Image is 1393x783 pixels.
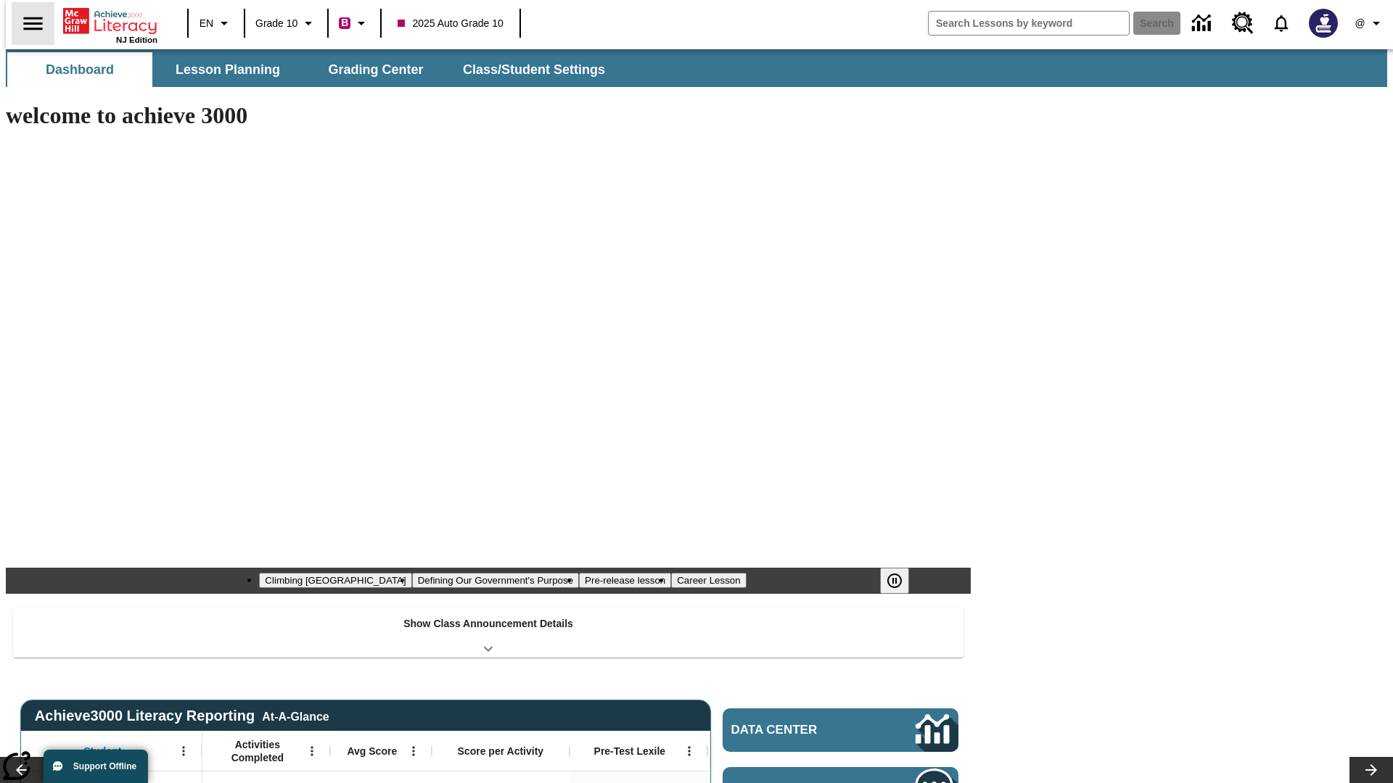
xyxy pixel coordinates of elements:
span: Activities Completed [210,738,305,764]
span: 2025 Auto Grade 10 [398,16,503,31]
button: Lesson carousel, Next [1349,757,1393,783]
a: Data Center [723,708,958,752]
div: Show Class Announcement Details [13,608,963,658]
button: Select a new avatar [1300,4,1347,42]
div: At-A-Glance [262,708,329,724]
span: @ [1355,16,1365,31]
button: Slide 2 Defining Our Government's Purpose [412,573,579,588]
button: Open Menu [403,740,424,762]
button: Slide 3 Pre-release lesson [579,573,671,588]
span: EN [200,16,213,31]
a: Resource Center, Will open in new tab [1223,4,1262,43]
button: Profile/Settings [1347,10,1393,36]
button: Pause [880,568,909,594]
button: Support Offline [44,750,148,783]
button: Slide 4 Career Lesson [671,573,746,588]
button: Open Menu [173,740,194,762]
h1: welcome to achieve 3000 [6,102,971,129]
span: Pre-Test Lexile [594,745,666,758]
div: Pause [880,568,924,594]
a: Home [63,7,157,36]
button: Grading Center [303,52,448,87]
span: B [341,14,348,32]
button: Open Menu [678,740,700,762]
span: Data Center [731,723,867,737]
span: NJ Edition [116,36,157,44]
span: Support Offline [73,761,136,771]
a: Data Center [1183,4,1223,43]
span: Student [83,745,121,758]
img: Avatar [1309,9,1338,38]
button: Language: EN, Select a language [193,10,239,36]
span: Avg Score [347,745,397,758]
div: SubNavbar [6,49,1387,87]
button: Class/Student Settings [451,52,617,87]
button: Dashboard [7,52,152,87]
a: Notifications [1262,4,1300,42]
span: Score per Activity [458,745,544,758]
div: Home [63,5,157,44]
button: Open side menu [12,2,54,45]
button: Lesson Planning [155,52,300,87]
span: Achieve3000 Literacy Reporting [35,708,329,724]
button: Slide 1 Climbing Mount Tai [259,573,411,588]
div: SubNavbar [6,52,618,87]
button: Boost Class color is violet red. Change class color [333,10,376,36]
p: Show Class Announcement Details [403,616,573,631]
button: Grade: Grade 10, Select a grade [250,10,323,36]
input: search field [929,12,1129,35]
button: Open Menu [301,740,323,762]
span: Grade 10 [255,16,297,31]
